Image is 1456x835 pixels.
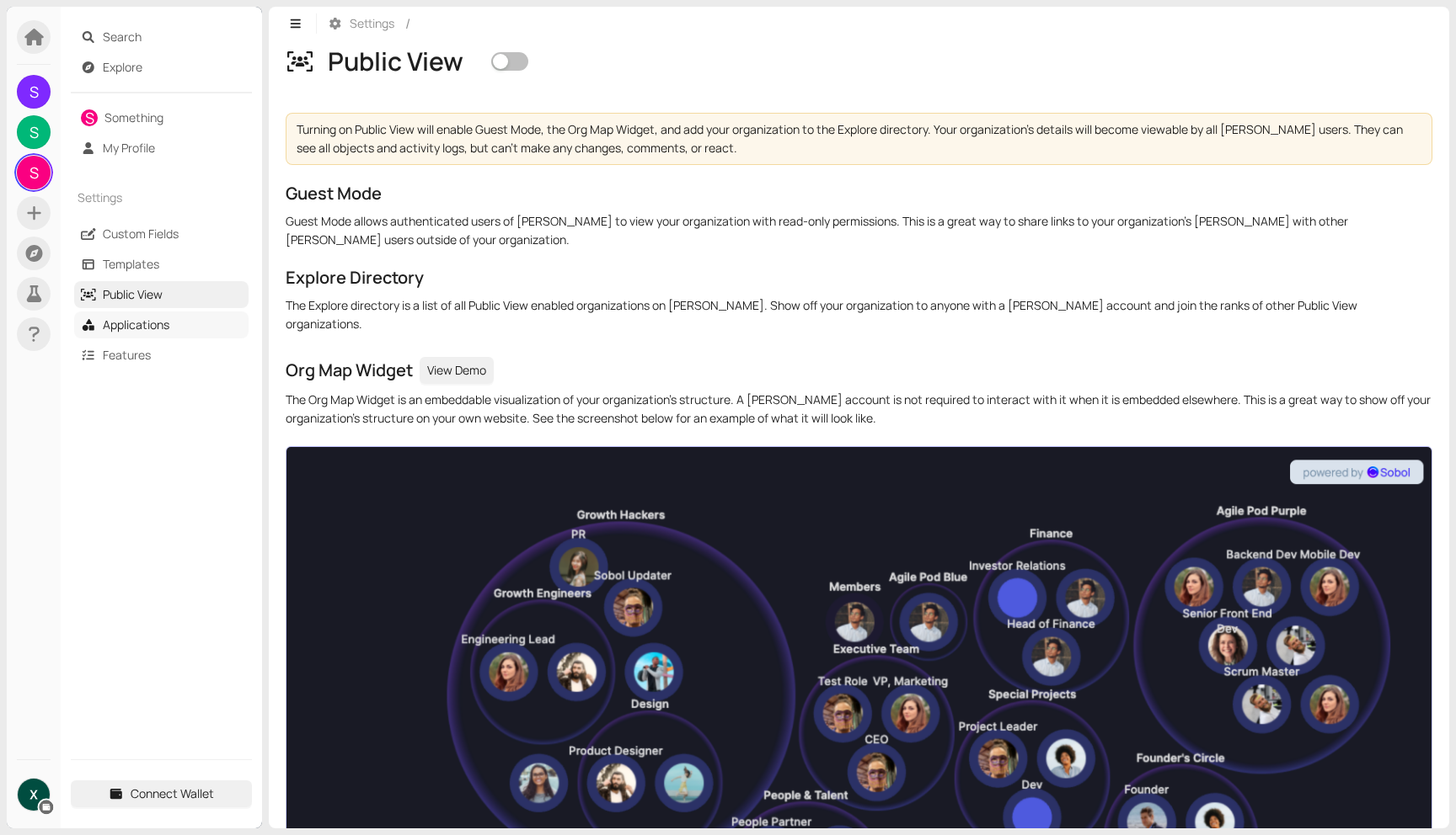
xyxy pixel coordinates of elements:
a: Applications [103,316,169,332]
a: View Demo [420,357,494,384]
p: Guest Mode allows authenticated users of [PERSON_NAME] to view your organization with read-only p... [286,212,1432,249]
span: Settings [78,189,216,207]
h4: Guest Mode [286,182,1432,205]
div: Settings [71,178,252,217]
a: Public View [103,286,163,302]
span: Search [103,24,243,51]
a: Something [104,109,163,125]
span: Connect Wallet [131,784,214,803]
h4: Explore Directory [286,266,1432,290]
h4: Org Map Widget [286,359,413,382]
button: Connect Wallet [71,780,252,807]
a: Features [103,347,151,363]
span: S [29,75,39,109]
a: Custom Fields [103,226,179,242]
a: Templates [103,256,159,272]
p: The Explore directory is a list of all Public View enabled organizations on [PERSON_NAME]. Show o... [286,296,1432,333]
div: Turning on Public View will enable Guest Mode, the Org Map Widget, and add your organization to t... [297,120,1421,157]
span: S [29,156,39,189]
span: S [29,115,39,149]
button: Settings [320,10,402,37]
a: Explore [103,59,142,75]
p: The Org Map Widget is an embeddable visualization of your organization's structure. A [PERSON_NAM... [286,391,1432,428]
a: My Profile [103,140,155,156]
span: View Demo [427,361,486,380]
img: ACg8ocL2PLSHMB-tEaOxArXAbWMbuPQZH6xV--tiP_qvgO-k-ozjdA=s500 [18,779,50,811]
div: Public View [328,45,463,77]
span: Settings [350,14,394,33]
